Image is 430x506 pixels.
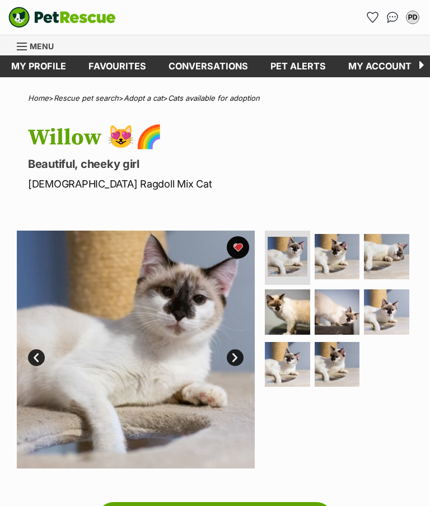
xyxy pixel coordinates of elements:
a: Conversations [384,8,401,26]
div: PD [407,12,418,23]
p: [DEMOGRAPHIC_DATA] Ragdoll Mix Cat [28,176,413,191]
img: Photo of Willow 😻🌈 [364,234,409,279]
a: PetRescue [8,7,116,28]
img: Photo of Willow 😻🌈 [268,237,307,277]
ul: Account quick links [363,8,422,26]
img: Photo of Willow 😻🌈 [17,231,255,468]
a: Rescue pet search [54,93,119,102]
a: Favourites [363,8,381,26]
img: Photo of Willow 😻🌈 [265,342,310,387]
a: Cats available for adoption [168,93,260,102]
span: Menu [30,41,54,51]
button: favourite [227,236,249,259]
img: Photo of Willow 😻🌈 [315,234,360,279]
a: Home [28,93,49,102]
p: Beautiful, cheeky girl [28,156,413,172]
img: Photo of Willow 😻🌈 [315,289,360,335]
img: chat-41dd97257d64d25036548639549fe6c8038ab92f7586957e7f3b1b290dea8141.svg [387,12,399,23]
img: Photo of Willow 😻🌈 [364,289,409,335]
img: Photo of Willow 😻🌈 [265,289,310,335]
a: My account [337,55,423,77]
a: Pet alerts [259,55,337,77]
a: Menu [17,35,62,55]
img: logo-cat-932fe2b9b8326f06289b0f2fb663e598f794de774fb13d1741a6617ecf9a85b4.svg [8,7,116,28]
a: Prev [28,349,45,366]
a: conversations [157,55,259,77]
img: Photo of Willow 😻🌈 [315,342,360,387]
a: Favourites [77,55,157,77]
h1: Willow 😻🌈 [28,125,413,151]
a: Next [227,349,244,366]
a: Adopt a cat [124,93,163,102]
button: My account [404,8,422,26]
